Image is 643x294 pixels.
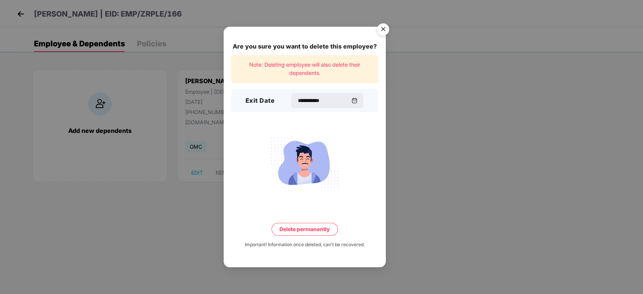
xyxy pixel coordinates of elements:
img: svg+xml;base64,PHN2ZyB4bWxucz0iaHR0cDovL3d3dy53My5vcmcvMjAwMC9zdmciIHdpZHRoPSI1NiIgaGVpZ2h0PSI1Ni... [373,20,394,41]
div: Important! Information once deleted, can’t be recovered. [245,241,365,248]
button: Close [373,20,393,40]
div: Note: Deleting employee will also delete their dependents. [231,55,378,83]
h3: Exit Date [246,96,275,106]
button: Delete permanently [272,223,338,236]
div: Are you sure you want to delete this employee? [231,42,378,51]
img: svg+xml;base64,PHN2ZyB4bWxucz0iaHR0cDovL3d3dy53My5vcmcvMjAwMC9zdmciIHdpZHRoPSIyMjQiIGhlaWdodD0iMT... [262,133,347,192]
img: svg+xml;base64,PHN2ZyBpZD0iQ2FsZW5kYXItMzJ4MzIiIHhtbG5zPSJodHRwOi8vd3d3LnczLm9yZy8yMDAwL3N2ZyIgd2... [351,97,358,104]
